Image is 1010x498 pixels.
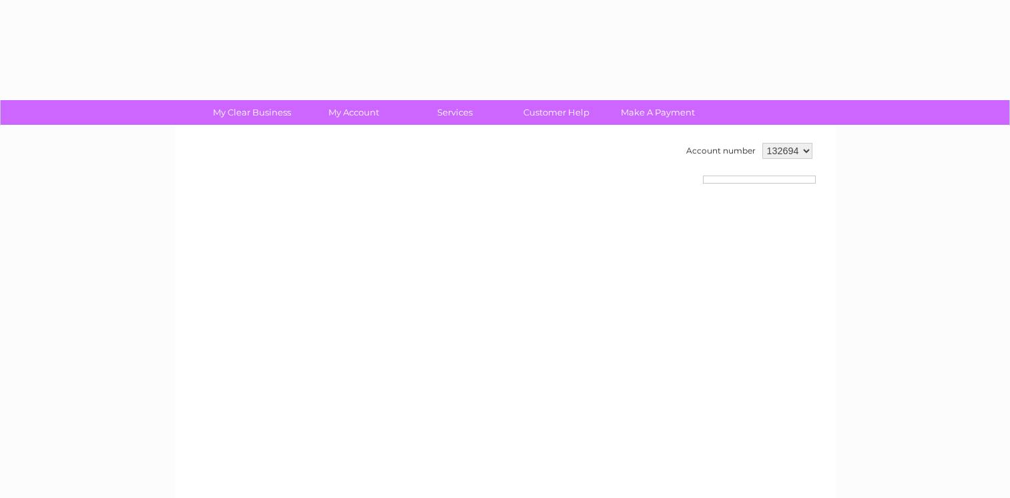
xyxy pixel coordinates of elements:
a: Make A Payment [603,100,713,125]
td: Account number [683,140,759,162]
a: My Account [298,100,409,125]
a: Customer Help [501,100,611,125]
a: My Clear Business [197,100,307,125]
a: Services [400,100,510,125]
